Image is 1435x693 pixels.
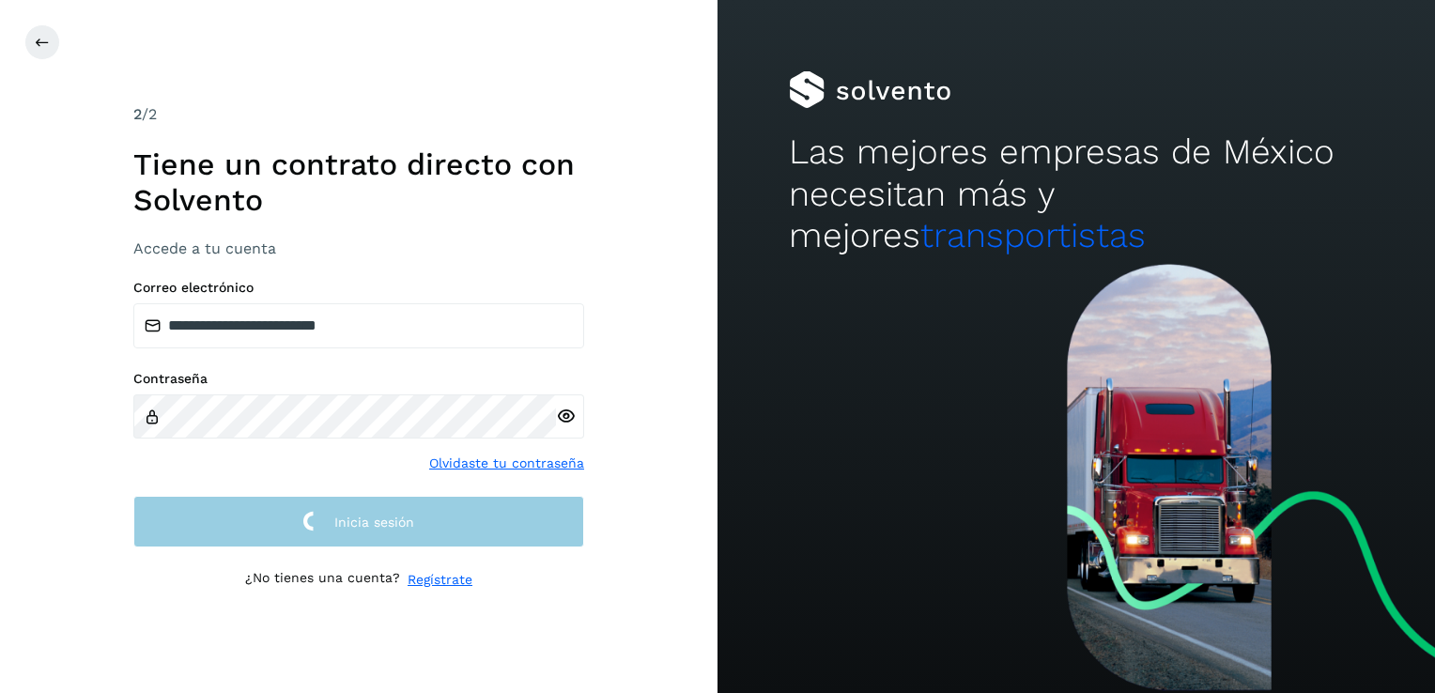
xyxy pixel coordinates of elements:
a: Regístrate [408,570,472,590]
h2: Las mejores empresas de México necesitan más y mejores [789,131,1363,256]
p: ¿No tienes una cuenta? [245,570,400,590]
a: Olvidaste tu contraseña [429,454,584,473]
button: Inicia sesión [133,496,584,547]
label: Correo electrónico [133,280,584,296]
h3: Accede a tu cuenta [133,239,584,257]
span: Inicia sesión [334,516,414,529]
div: /2 [133,103,584,126]
span: 2 [133,105,142,123]
label: Contraseña [133,371,584,387]
h1: Tiene un contrato directo con Solvento [133,146,584,219]
span: transportistas [920,215,1146,255]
